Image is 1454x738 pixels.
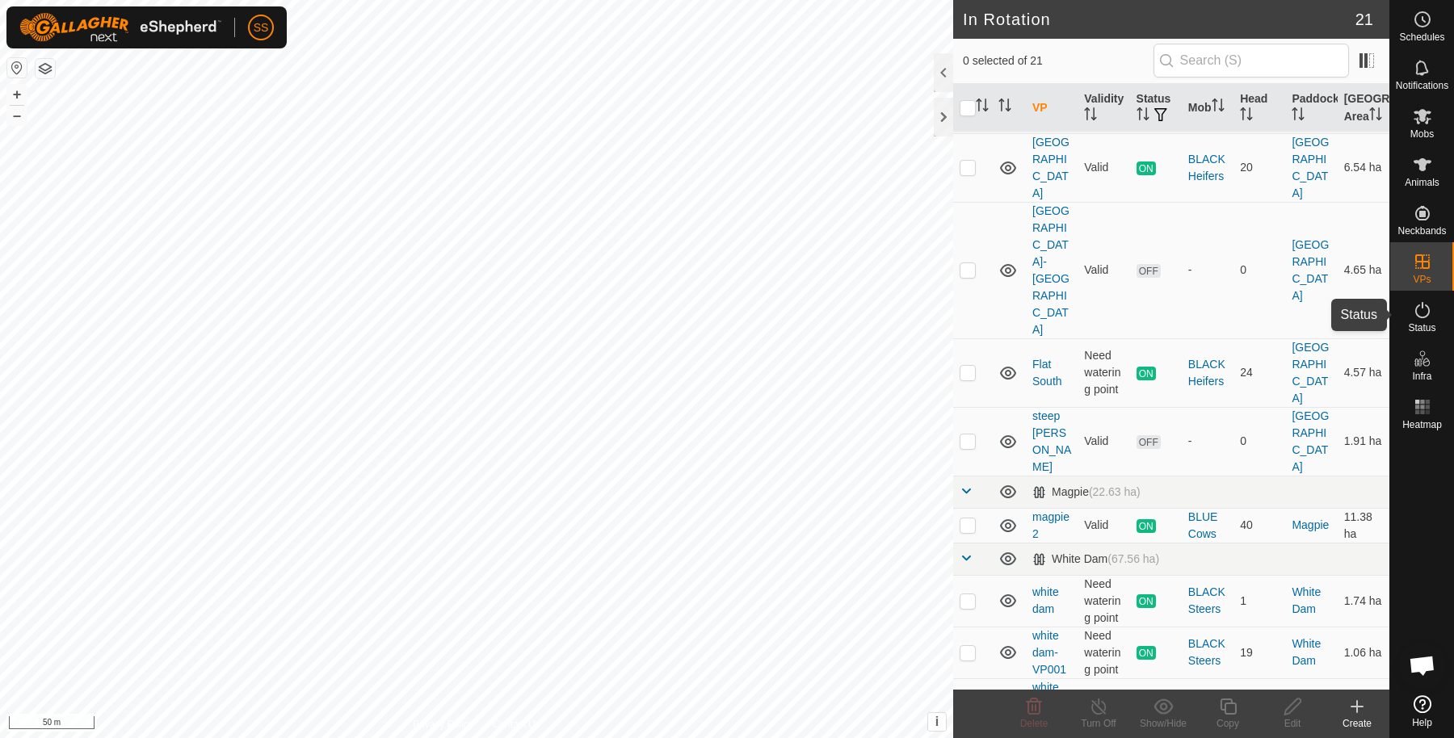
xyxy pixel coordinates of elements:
td: 19 [1233,627,1285,678]
span: VPs [1413,275,1431,284]
span: Notifications [1396,81,1448,90]
td: 0 [1233,407,1285,476]
td: 1 [1233,575,1285,627]
a: white dam-VP002 [1032,681,1066,728]
td: 4.57 ha [1338,338,1389,407]
td: 4.65 ha [1338,202,1389,338]
button: Reset Map [7,58,27,78]
td: Valid [1078,407,1129,476]
td: 0 [1233,678,1285,730]
span: Help [1412,718,1432,728]
div: BLACK Heifers [1188,356,1227,390]
a: White Dam [1292,585,1321,615]
a: [GEOGRAPHIC_DATA]- [GEOGRAPHIC_DATA] [1032,204,1069,336]
div: BLUE Cows [1188,509,1227,543]
th: [GEOGRAPHIC_DATA] Area [1338,84,1389,132]
div: - [1188,433,1227,450]
span: (67.56 ha) [1107,552,1159,565]
div: BLACK Steers [1188,584,1227,618]
td: 11.38 ha [1338,508,1389,543]
span: Neckbands [1397,226,1446,236]
th: VP [1026,84,1078,132]
span: 0 selected of 21 [963,52,1154,69]
a: White Dam [1292,637,1321,667]
input: Search (S) [1154,44,1349,78]
span: Mobs [1410,129,1434,139]
p-sorticon: Activate to sort [1084,110,1097,123]
div: Magpie [1032,485,1141,499]
td: 1.06 ha [1338,627,1389,678]
span: ON [1137,519,1156,533]
th: Paddock [1285,84,1337,132]
td: 1.91 ha [1338,407,1389,476]
span: OFF [1137,264,1161,278]
a: white dam [1032,585,1059,615]
div: Copy [1196,716,1260,731]
a: [GEOGRAPHIC_DATA] [1292,341,1329,405]
a: Magpie [1292,518,1329,531]
a: white dam-VP001 [1032,629,1066,676]
td: Need watering point [1078,338,1129,407]
td: Need watering point [1078,575,1129,627]
td: 20 [1233,133,1285,202]
a: Help [1390,689,1454,734]
th: Head [1233,84,1285,132]
a: [GEOGRAPHIC_DATA] [1292,409,1329,473]
div: White Dam [1032,552,1159,566]
span: Animals [1405,178,1439,187]
span: 21 [1355,7,1373,31]
p-sorticon: Activate to sort [1240,110,1253,123]
td: 2.08 ha [1338,678,1389,730]
span: ON [1137,594,1156,608]
td: Valid [1078,508,1129,543]
th: Validity [1078,84,1129,132]
p-sorticon: Activate to sort [1369,110,1382,123]
img: Gallagher Logo [19,13,221,42]
span: ON [1137,367,1156,380]
span: Status [1408,323,1435,333]
a: [GEOGRAPHIC_DATA] [1292,238,1329,302]
td: 40 [1233,508,1285,543]
span: OFF [1137,435,1161,449]
p-sorticon: Activate to sort [1212,101,1225,114]
span: Delete [1020,718,1048,729]
td: 6.54 ha [1338,133,1389,202]
td: 1.74 ha [1338,575,1389,627]
td: Valid [1078,202,1129,338]
p-sorticon: Activate to sort [976,101,989,114]
td: 24 [1233,338,1285,407]
div: Open chat [1398,641,1447,690]
a: [GEOGRAPHIC_DATA] [1032,136,1069,199]
span: i [935,715,939,728]
div: Create [1325,716,1389,731]
div: Turn Off [1066,716,1131,731]
td: Valid [1078,133,1129,202]
span: Schedules [1399,32,1444,42]
button: – [7,106,27,125]
th: Mob [1182,84,1233,132]
span: SS [254,19,269,36]
div: BLACK Heifers [1188,151,1227,185]
div: - [1188,262,1227,279]
div: BLACK Steers [1188,635,1227,669]
th: Status [1130,84,1182,132]
a: Privacy Policy [413,717,473,732]
div: Show/Hide [1131,716,1196,731]
p-sorticon: Activate to sort [1137,110,1149,123]
div: Edit [1260,716,1325,731]
span: Infra [1412,371,1431,381]
button: i [928,713,946,731]
td: 0 [1233,202,1285,338]
span: Heatmap [1402,420,1442,430]
span: (22.63 ha) [1089,485,1141,498]
p-sorticon: Activate to sort [998,101,1011,114]
h2: In Rotation [963,10,1355,29]
td: Need watering point [1078,627,1129,678]
a: magpie 2 [1032,510,1069,540]
a: Contact Us [493,717,540,732]
a: steep [PERSON_NAME] [1032,409,1071,473]
a: [GEOGRAPHIC_DATA] [1292,136,1329,199]
button: Map Layers [36,59,55,78]
button: + [7,85,27,104]
td: Valid [1078,678,1129,730]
